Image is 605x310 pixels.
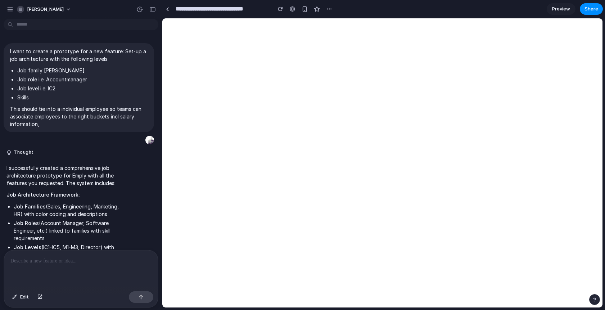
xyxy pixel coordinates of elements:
[6,192,80,198] strong: Job Architecture Framework:
[6,164,127,187] p: I successfully created a comprehensive job architecture prototype for Emply with all the features...
[14,220,39,226] strong: Job Roles
[14,243,127,259] li: (IC1-IC5, M1-M3, Director) with salary ranges and progression paths
[27,6,64,13] span: [PERSON_NAME]
[10,105,148,128] p: This should tie into a individual employee so teams can associate employees to the right buckets ...
[584,5,598,13] span: Share
[14,4,75,15] button: [PERSON_NAME]
[14,244,41,250] strong: Job Levels
[14,203,46,210] strong: Job Families
[17,94,148,101] li: Skills
[10,48,148,63] p: I want to create a prototype for a new feature: Set-up a job architecture with the following levels
[14,203,127,218] li: (Sales, Engineering, Marketing, HR) with color coding and descriptions
[580,3,603,15] button: Share
[17,67,148,74] li: Job family [PERSON_NAME]
[552,5,570,13] span: Preview
[20,293,29,301] span: Edit
[17,85,148,92] li: Job level i.e. IC2
[14,219,127,242] li: (Account Manager, Software Engineer, etc.) linked to families with skill requirements
[17,76,148,83] li: Job role i.e. Accountmanager
[9,291,32,303] button: Edit
[547,3,575,15] a: Preview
